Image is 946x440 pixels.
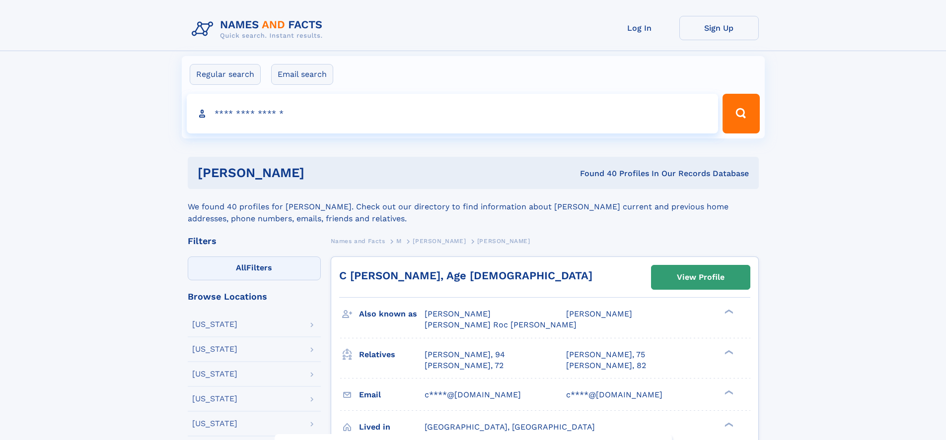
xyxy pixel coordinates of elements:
[566,309,632,318] span: [PERSON_NAME]
[442,168,749,179] div: Found 40 Profiles In Our Records Database
[566,360,646,371] a: [PERSON_NAME], 82
[723,94,759,133] button: Search Button
[190,64,261,85] label: Regular search
[413,238,466,245] span: [PERSON_NAME]
[600,16,679,40] a: Log In
[188,16,331,43] img: Logo Names and Facts
[722,389,734,395] div: ❯
[722,309,734,315] div: ❯
[396,238,402,245] span: M
[192,395,237,403] div: [US_STATE]
[192,420,237,428] div: [US_STATE]
[425,349,505,360] a: [PERSON_NAME], 94
[722,349,734,355] div: ❯
[425,360,504,371] a: [PERSON_NAME], 72
[396,235,402,247] a: M
[425,320,577,329] span: [PERSON_NAME] Roc [PERSON_NAME]
[477,238,530,245] span: [PERSON_NAME]
[198,167,442,179] h1: [PERSON_NAME]
[271,64,333,85] label: Email search
[236,263,246,272] span: All
[188,237,321,246] div: Filters
[425,309,491,318] span: [PERSON_NAME]
[566,349,645,360] a: [PERSON_NAME], 75
[722,421,734,428] div: ❯
[359,419,425,436] h3: Lived in
[359,386,425,403] h3: Email
[192,370,237,378] div: [US_STATE]
[188,189,759,225] div: We found 40 profiles for [PERSON_NAME]. Check out our directory to find information about [PERSON...
[339,269,592,282] a: C [PERSON_NAME], Age [DEMOGRAPHIC_DATA]
[425,422,595,432] span: [GEOGRAPHIC_DATA], [GEOGRAPHIC_DATA]
[331,235,385,247] a: Names and Facts
[359,306,425,322] h3: Also known as
[188,292,321,301] div: Browse Locations
[677,266,725,289] div: View Profile
[679,16,759,40] a: Sign Up
[187,94,719,133] input: search input
[192,320,237,328] div: [US_STATE]
[652,265,750,289] a: View Profile
[192,345,237,353] div: [US_STATE]
[188,256,321,280] label: Filters
[359,346,425,363] h3: Relatives
[413,235,466,247] a: [PERSON_NAME]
